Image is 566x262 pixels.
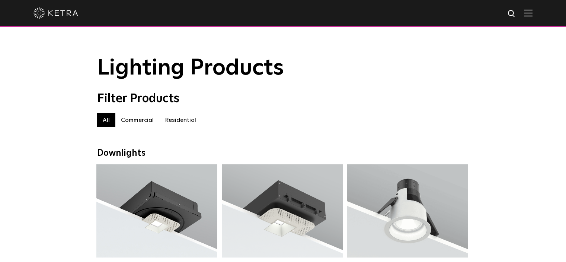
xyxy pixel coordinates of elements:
[33,7,78,19] img: ketra-logo-2019-white
[97,92,469,106] div: Filter Products
[507,9,517,19] img: search icon
[159,113,202,127] label: Residential
[97,113,115,127] label: All
[115,113,159,127] label: Commercial
[97,57,284,79] span: Lighting Products
[97,148,469,159] div: Downlights
[524,9,533,16] img: Hamburger%20Nav.svg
